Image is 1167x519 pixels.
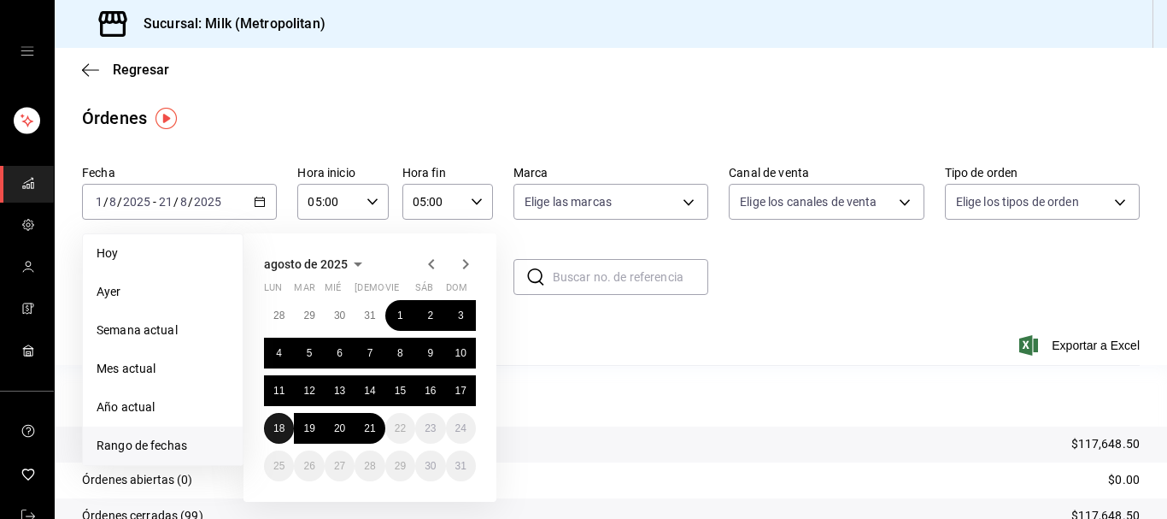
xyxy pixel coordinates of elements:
[334,385,345,397] abbr: 13 de agosto de 2025
[294,338,324,369] button: 5 de agosto de 2025
[264,257,348,271] span: agosto de 2025
[325,375,355,406] button: 13 de agosto de 2025
[397,310,403,321] abbr: 1 de agosto de 2025
[395,422,406,434] abbr: 22 de agosto de 2025
[82,105,147,131] div: Órdenes
[446,375,476,406] button: 17 de agosto de 2025
[427,310,433,321] abbr: 2 de agosto de 2025
[355,282,455,300] abbr: jueves
[21,44,34,58] button: open drawer
[264,254,368,274] button: agosto de 2025
[355,338,384,369] button: 7 de agosto de 2025
[385,282,399,300] abbr: viernes
[82,471,193,489] p: Órdenes abiertas (0)
[179,195,188,209] input: --
[337,347,343,359] abbr: 6 de agosto de 2025
[264,300,294,331] button: 28 de julio de 2025
[525,193,612,210] span: Elige las marcas
[297,167,388,179] label: Hora inicio
[945,167,1140,179] label: Tipo de orden
[415,282,433,300] abbr: sábado
[427,347,433,359] abbr: 9 de agosto de 2025
[273,422,284,434] abbr: 18 de agosto de 2025
[325,282,341,300] abbr: miércoles
[325,413,355,444] button: 20 de agosto de 2025
[446,451,476,481] button: 31 de agosto de 2025
[385,451,415,481] button: 29 de agosto de 2025
[956,193,1079,210] span: Elige los tipos de orden
[415,413,445,444] button: 23 de agosto de 2025
[97,321,229,339] span: Semana actual
[294,375,324,406] button: 12 de agosto de 2025
[325,338,355,369] button: 6 de agosto de 2025
[458,310,464,321] abbr: 3 de agosto de 2025
[355,300,384,331] button: 31 de julio de 2025
[355,413,384,444] button: 21 de agosto de 2025
[103,195,108,209] span: /
[273,310,284,321] abbr: 28 de julio de 2025
[367,347,373,359] abbr: 7 de agosto de 2025
[294,300,324,331] button: 29 de julio de 2025
[303,310,314,321] abbr: 29 de julio de 2025
[307,347,313,359] abbr: 5 de agosto de 2025
[446,338,476,369] button: 10 de agosto de 2025
[273,460,284,472] abbr: 25 de agosto de 2025
[294,413,324,444] button: 19 de agosto de 2025
[158,195,173,209] input: --
[334,422,345,434] abbr: 20 de agosto de 2025
[455,347,466,359] abbr: 10 de agosto de 2025
[553,260,708,294] input: Buscar no. de referencia
[1023,335,1140,356] span: Exportar a Excel
[273,385,284,397] abbr: 11 de agosto de 2025
[334,460,345,472] abbr: 27 de agosto de 2025
[395,385,406,397] abbr: 15 de agosto de 2025
[446,413,476,444] button: 24 de agosto de 2025
[385,338,415,369] button: 8 de agosto de 2025
[294,282,314,300] abbr: martes
[425,422,436,434] abbr: 23 de agosto de 2025
[415,375,445,406] button: 16 de agosto de 2025
[173,195,179,209] span: /
[364,310,375,321] abbr: 31 de julio de 2025
[455,385,466,397] abbr: 17 de agosto de 2025
[415,338,445,369] button: 9 de agosto de 2025
[276,347,282,359] abbr: 4 de agosto de 2025
[355,451,384,481] button: 28 de agosto de 2025
[513,167,708,179] label: Marca
[193,195,222,209] input: ----
[446,300,476,331] button: 3 de agosto de 2025
[455,460,466,472] abbr: 31 de agosto de 2025
[446,282,467,300] abbr: domingo
[325,451,355,481] button: 27 de agosto de 2025
[1071,435,1140,453] p: $117,648.50
[82,62,169,78] button: Regresar
[294,451,324,481] button: 26 de agosto de 2025
[325,300,355,331] button: 30 de julio de 2025
[740,193,877,210] span: Elige los canales de venta
[729,167,924,179] label: Canal de venta
[82,386,1140,406] p: Resumen
[385,413,415,444] button: 22 de agosto de 2025
[402,167,493,179] label: Hora fin
[303,422,314,434] abbr: 19 de agosto de 2025
[108,195,117,209] input: --
[264,413,294,444] button: 18 de agosto de 2025
[303,460,314,472] abbr: 26 de agosto de 2025
[113,62,169,78] span: Regresar
[1108,471,1140,489] p: $0.00
[95,195,103,209] input: --
[130,14,325,34] h3: Sucursal: Milk (Metropolitan)
[395,460,406,472] abbr: 29 de agosto de 2025
[153,195,156,209] span: -
[355,375,384,406] button: 14 de agosto de 2025
[385,375,415,406] button: 15 de agosto de 2025
[425,385,436,397] abbr: 16 de agosto de 2025
[415,300,445,331] button: 2 de agosto de 2025
[188,195,193,209] span: /
[397,347,403,359] abbr: 8 de agosto de 2025
[364,460,375,472] abbr: 28 de agosto de 2025
[425,460,436,472] abbr: 30 de agosto de 2025
[155,108,177,129] img: Tooltip marker
[97,437,229,455] span: Rango de fechas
